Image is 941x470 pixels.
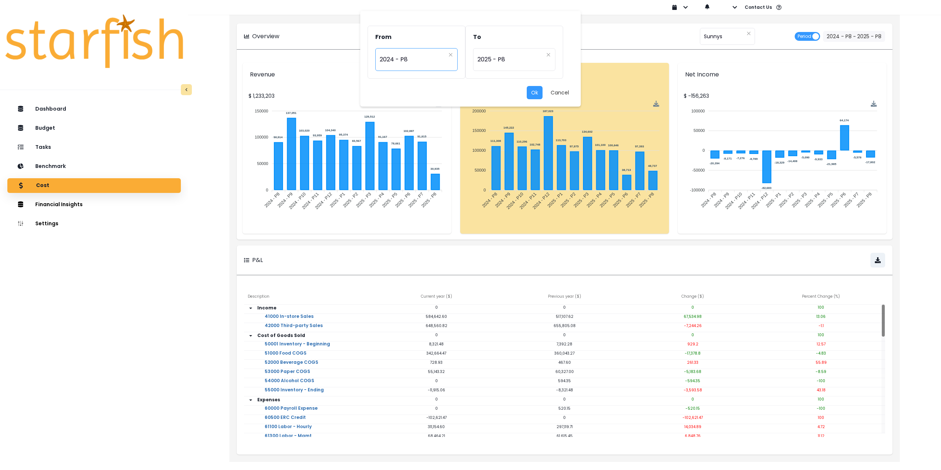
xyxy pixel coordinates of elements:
[546,53,551,57] svg: close
[546,51,551,58] button: Clear
[546,86,573,99] button: Cancel
[473,33,481,41] span: To
[375,33,391,41] span: From
[477,51,543,68] span: 2025 - P8
[527,86,543,99] button: Ok
[448,51,453,58] button: Clear
[380,51,446,68] span: 2024 - P8
[448,53,453,57] svg: close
